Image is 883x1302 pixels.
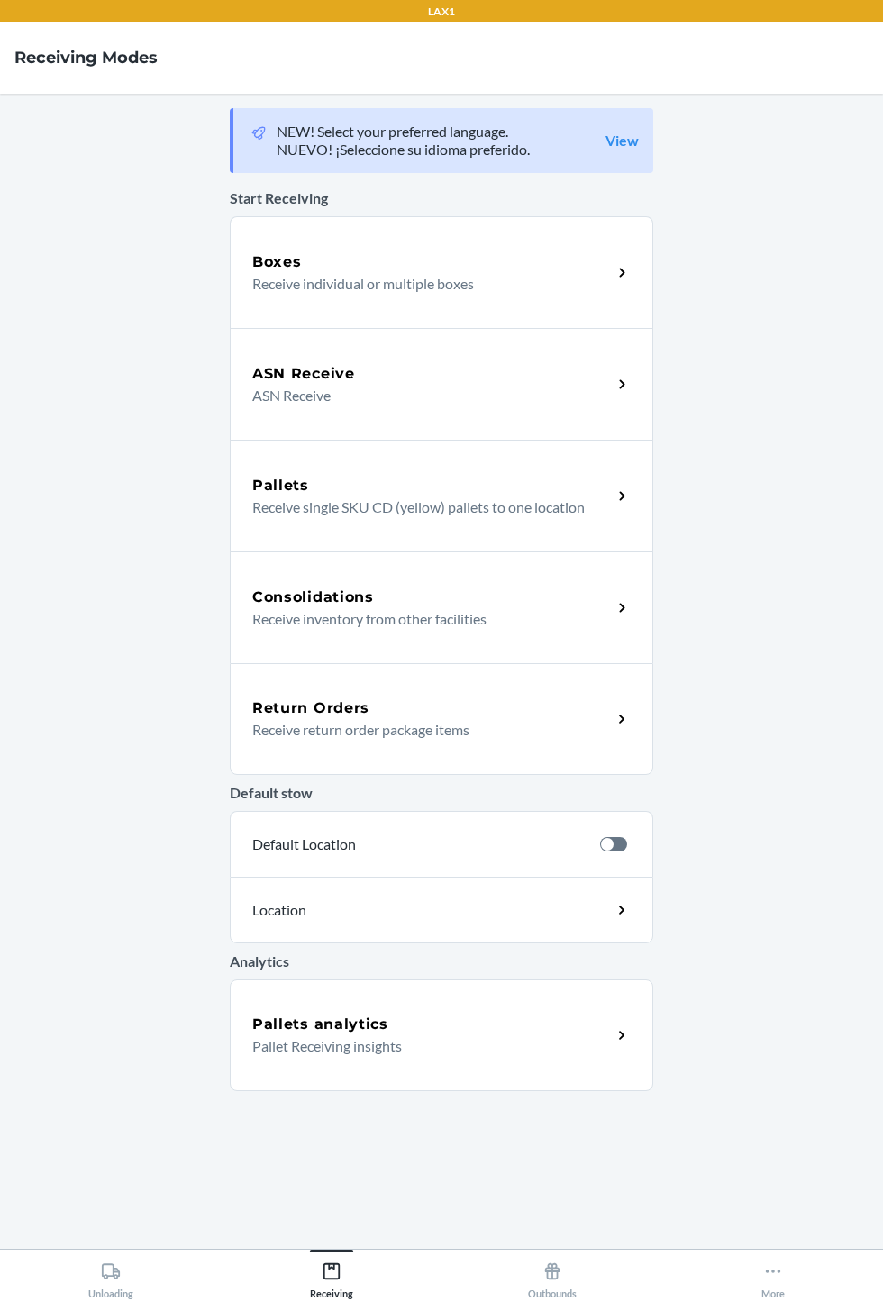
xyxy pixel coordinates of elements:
[252,363,355,385] h5: ASN Receive
[252,251,302,273] h5: Boxes
[252,273,597,295] p: Receive individual or multiple boxes
[230,877,653,943] a: Location
[252,833,586,855] p: Default Location
[441,1250,662,1299] button: Outbounds
[230,782,653,804] p: Default stow
[277,123,530,141] p: NEW! Select your preferred language.
[528,1254,577,1299] div: Outbounds
[252,496,597,518] p: Receive single SKU CD (yellow) pallets to one location
[230,951,653,972] p: Analytics
[252,697,369,719] h5: Return Orders
[230,663,653,775] a: Return OrdersReceive return order package items
[230,328,653,440] a: ASN ReceiveASN Receive
[252,719,597,741] p: Receive return order package items
[252,608,597,630] p: Receive inventory from other facilities
[88,1254,133,1299] div: Unloading
[230,216,653,328] a: BoxesReceive individual or multiple boxes
[230,440,653,551] a: PalletsReceive single SKU CD (yellow) pallets to one location
[428,4,455,20] p: LAX1
[252,1014,388,1035] h5: Pallets analytics
[252,385,597,406] p: ASN Receive
[14,46,158,69] h4: Receiving Modes
[277,141,530,159] p: NUEVO! ¡Seleccione su idioma preferido.
[252,475,309,496] h5: Pallets
[230,979,653,1091] a: Pallets analyticsPallet Receiving insights
[662,1250,883,1299] button: More
[252,899,465,921] p: Location
[230,187,653,209] p: Start Receiving
[252,1035,597,1057] p: Pallet Receiving insights
[761,1254,785,1299] div: More
[230,551,653,663] a: ConsolidationsReceive inventory from other facilities
[605,132,639,150] a: View
[252,587,374,608] h5: Consolidations
[310,1254,353,1299] div: Receiving
[221,1250,441,1299] button: Receiving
